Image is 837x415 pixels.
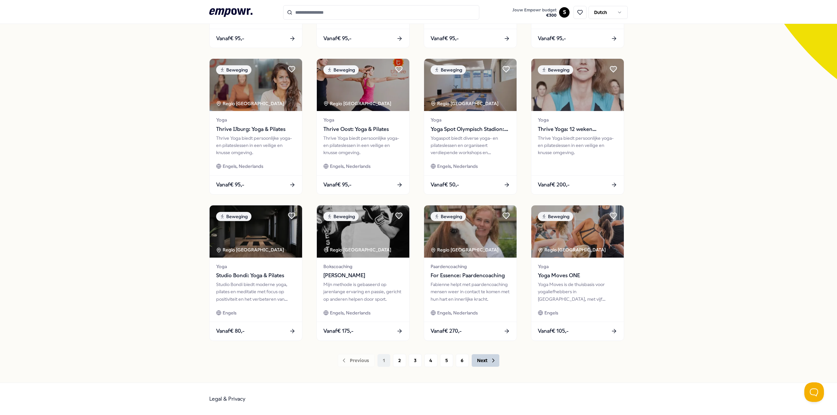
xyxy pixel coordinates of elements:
[209,205,302,341] a: package imageBewegingRegio [GEOGRAPHIC_DATA] YogaStudio Bondi: Yoga & PilatesStudio Bondi biedt m...
[538,135,617,156] div: Thrive Yoga biedt persoonlijke yoga- en pilateslessen in een veilige en knusse omgeving.
[323,34,351,43] span: Vanaf € 95,-
[210,59,302,111] img: package image
[431,271,510,280] span: For Essence: Paardencoaching
[323,116,403,123] span: Yoga
[323,212,359,221] div: Beweging
[511,6,558,19] button: Jouw Empowr budget€300
[216,281,296,303] div: Studio Bondi biedt moderne yoga, pilates en meditatie met focus op positiviteit en het verbeteren...
[538,327,569,335] span: Vanaf € 105,-
[512,8,556,13] span: Jouw Empowr budget
[316,58,410,194] a: package imageBewegingRegio [GEOGRAPHIC_DATA] YogaThrive Oost: Yoga & PilatesThrive Yoga biedt per...
[424,205,517,341] a: package imageBewegingRegio [GEOGRAPHIC_DATA] PaardencoachingFor Essence: PaardencoachingFabienne ...
[544,309,558,316] span: Engels
[283,5,479,20] input: Search for products, categories or subcategories
[531,58,624,194] a: package imageBewegingYogaThrive Yoga: 12 weken zwangerschapsyogaThrive Yoga biedt persoonlijke yo...
[216,65,251,74] div: Beweging
[409,354,422,367] button: 3
[216,181,244,189] span: Vanaf € 95,-
[323,181,351,189] span: Vanaf € 95,-
[431,246,500,253] div: Regio [GEOGRAPHIC_DATA]
[216,327,245,335] span: Vanaf € 80,-
[316,205,410,341] a: package imageBewegingRegio [GEOGRAPHIC_DATA] Bokscoaching[PERSON_NAME]Mijn methode is gebaseerd o...
[431,327,462,335] span: Vanaf € 270,-
[424,205,517,258] img: package image
[431,263,510,270] span: Paardencoaching
[431,34,459,43] span: Vanaf € 95,-
[209,58,302,194] a: package imageBewegingRegio [GEOGRAPHIC_DATA] YogaThrive IJburg: Yoga & PilatesThrive Yoga biedt p...
[323,100,392,107] div: Regio [GEOGRAPHIC_DATA]
[538,271,617,280] span: Yoga Moves ONE
[216,125,296,134] span: Thrive IJburg: Yoga & Pilates
[538,181,570,189] span: Vanaf € 200,-
[538,34,566,43] span: Vanaf € 95,-
[216,212,251,221] div: Beweging
[538,263,617,270] span: Yoga
[216,135,296,156] div: Thrive Yoga biedt persoonlijke yoga- en pilateslessen in een veilige en knusse omgeving.
[216,271,296,280] span: Studio Bondi: Yoga & Pilates
[431,212,466,221] div: Beweging
[440,354,453,367] button: 5
[531,205,624,341] a: package imageBewegingRegio [GEOGRAPHIC_DATA] YogaYoga Moves ONEYoga Moves is de thuisbasis voor y...
[223,163,263,170] span: Engels, Nederlands
[538,212,573,221] div: Beweging
[317,59,409,111] img: package image
[431,100,500,107] div: Regio [GEOGRAPHIC_DATA]
[210,205,302,258] img: package image
[424,59,517,111] img: package image
[216,246,285,253] div: Regio [GEOGRAPHIC_DATA]
[471,354,500,367] button: Next
[538,246,607,253] div: Regio [GEOGRAPHIC_DATA]
[323,65,359,74] div: Beweging
[531,205,624,258] img: package image
[330,309,370,316] span: Engels, Nederlands
[431,125,510,134] span: Yoga Spot Olympisch Stadion: Yoga & Pilates
[323,246,392,253] div: Regio [GEOGRAPHIC_DATA]
[424,58,517,194] a: package imageBewegingRegio [GEOGRAPHIC_DATA] YogaYoga Spot Olympisch Stadion: Yoga & PilatesYogas...
[531,59,624,111] img: package image
[323,135,403,156] div: Thrive Yoga biedt persoonlijke yoga- en pilateslessen in een veilige en knusse omgeving.
[431,181,459,189] span: Vanaf € 50,-
[323,281,403,303] div: Mijn methode is gebaseerd op jarenlange ervaring en passie, gericht op anderen helpen door sport.
[323,263,403,270] span: Bokscoaching
[804,382,824,402] iframe: Help Scout Beacon - Open
[323,125,403,134] span: Thrive Oost: Yoga & Pilates
[538,125,617,134] span: Thrive Yoga: 12 weken zwangerschapsyoga
[431,281,510,303] div: Fabienne helpt met paardencoaching mensen weer in contact te komen met hun hart en innerlijke kra...
[437,163,478,170] span: Engels, Nederlands
[424,354,437,367] button: 4
[437,309,478,316] span: Engels, Nederlands
[538,281,617,303] div: Yoga Moves is de thuisbasis voor yogaliefhebbers in [GEOGRAPHIC_DATA], met vijf studio’s versprei...
[431,116,510,123] span: Yoga
[216,263,296,270] span: Yoga
[216,116,296,123] span: Yoga
[538,65,573,74] div: Beweging
[330,163,370,170] span: Engels, Nederlands
[323,327,353,335] span: Vanaf € 175,-
[538,116,617,123] span: Yoga
[323,271,403,280] span: [PERSON_NAME]
[456,354,469,367] button: 6
[510,6,559,19] a: Jouw Empowr budget€300
[512,13,556,18] span: € 300
[223,309,236,316] span: Engels
[317,205,409,258] img: package image
[216,34,244,43] span: Vanaf € 95,-
[216,100,285,107] div: Regio [GEOGRAPHIC_DATA]
[431,135,510,156] div: Yogaspot biedt diverse yoga- en pilateslessen en organiseert verdiepende workshops en cursussen.
[559,7,570,18] button: S
[209,396,246,402] a: Legal & Privacy
[393,354,406,367] button: 2
[431,65,466,74] div: Beweging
